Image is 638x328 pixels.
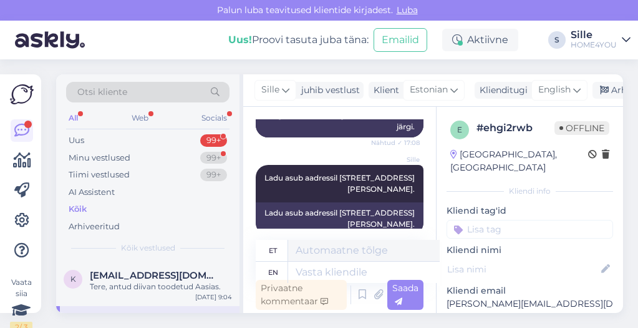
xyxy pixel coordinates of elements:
[447,204,613,217] p: Kliendi tag'id
[228,34,252,46] b: Uus!
[373,155,420,164] span: Sille
[571,40,617,50] div: HOME4YOU
[199,110,230,126] div: Socials
[442,29,518,51] div: Aktiivne
[369,84,399,97] div: Klient
[371,138,420,147] span: Nähtud ✓ 17:08
[228,32,369,47] div: Proovi tasuta juba täna:
[66,110,80,126] div: All
[447,220,613,239] input: Lisa tag
[69,221,120,233] div: Arhiveeritud
[410,83,448,97] span: Estonian
[121,242,175,254] span: Kõik vestlused
[447,262,599,276] input: Lisa nimi
[90,281,232,292] div: Tere, antud diivan toodetud Aasias.
[268,262,278,283] div: en
[393,4,422,16] span: Luba
[69,134,84,147] div: Uus
[450,148,588,174] div: [GEOGRAPHIC_DATA], [GEOGRAPHIC_DATA]
[447,186,613,197] div: Kliendi info
[296,84,360,97] div: juhib vestlust
[571,30,631,50] a: SilleHOME4YOU
[269,240,277,261] div: et
[69,203,87,216] div: Kõik
[475,84,528,97] div: Klienditugi
[447,244,613,257] p: Kliendi nimi
[256,202,423,235] div: Ladu asub aadressil [STREET_ADDRESS][PERSON_NAME].
[554,121,609,135] span: Offline
[70,274,76,284] span: k
[457,125,462,134] span: e
[392,282,418,307] span: Saada
[447,297,613,311] p: [PERSON_NAME][EMAIL_ADDRESS][DOMAIN_NAME]
[200,152,227,164] div: 99+
[200,169,227,181] div: 99+
[69,186,115,199] div: AI Assistent
[195,292,232,302] div: [DATE] 9:04
[69,152,130,164] div: Minu vestlused
[548,31,566,49] div: S
[261,83,279,97] span: Sille
[264,173,415,194] span: Ladu asub aadressil [STREET_ADDRESS][PERSON_NAME].
[77,86,127,99] span: Otsi kliente
[69,169,130,181] div: Tiimi vestlused
[447,284,613,297] p: Kliendi email
[256,280,347,310] div: Privaatne kommentaar
[129,110,151,126] div: Web
[200,134,227,147] div: 99+
[476,121,554,136] div: # ehgi2rwb
[90,270,220,281] span: kai@nuad.ee
[571,30,617,40] div: Sille
[538,83,571,97] span: English
[374,28,427,52] button: Emailid
[10,84,34,104] img: Askly Logo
